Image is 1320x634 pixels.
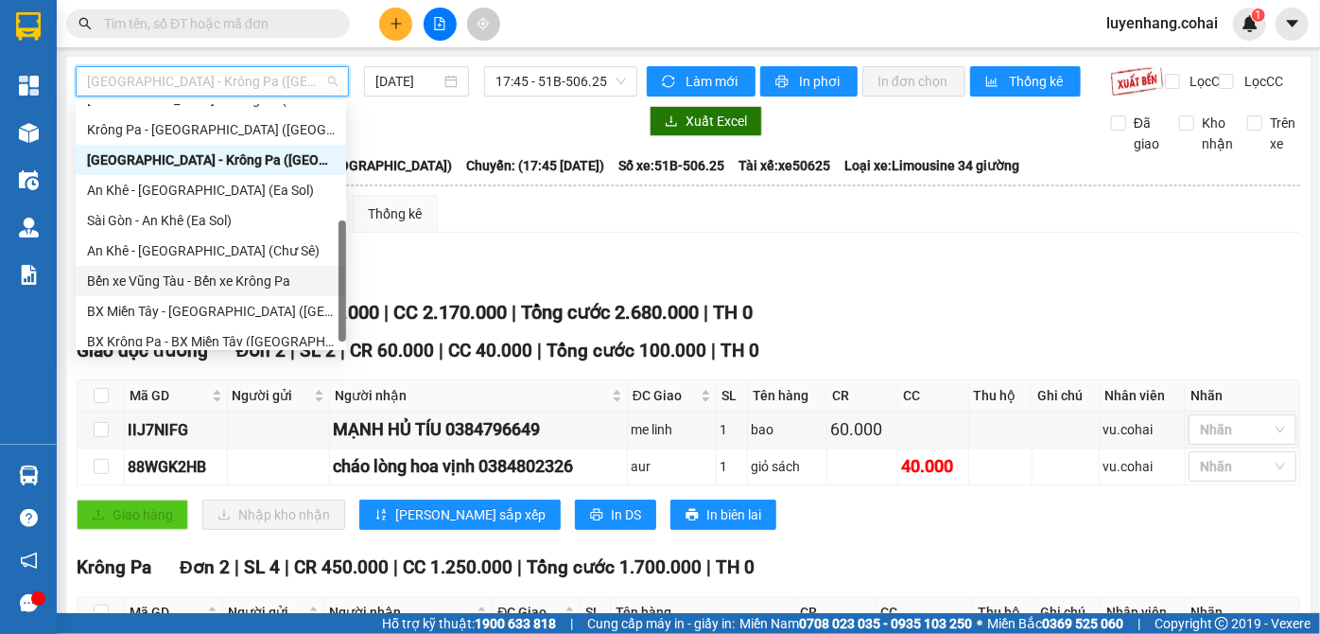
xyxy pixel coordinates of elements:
[1009,71,1066,92] span: Thống kê
[236,340,287,361] span: Đơn 2
[87,210,335,231] div: Sài Gòn - An Khê (Ea Sol)
[611,597,795,628] th: Tên hàng
[1042,616,1123,631] strong: 0369 525 060
[1100,380,1185,412] th: Nhân viên
[720,419,744,440] div: 1
[433,17,446,30] span: file-add
[760,66,858,97] button: printerIn phơi
[901,453,965,480] div: 40.000
[16,12,41,41] img: logo-vxr
[475,616,556,631] strong: 1900 633 818
[748,380,827,412] th: Tên hàng
[633,385,697,406] span: ĐC Giao
[1103,419,1181,440] div: vu.cohai
[130,385,208,406] span: Mã GD
[403,556,512,578] span: CC 1.250.000
[1190,602,1294,623] div: Nhãn
[587,613,735,634] span: Cung cấp máy in - giấy in:
[76,175,346,205] div: An Khê - Sài Gòn (Ea Sol)
[716,556,755,578] span: TH 0
[844,155,1019,176] span: Loại xe: Limousine 34 giường
[799,616,972,631] strong: 0708 023 035 - 0935 103 250
[87,150,335,170] div: [GEOGRAPHIC_DATA] - Krông Pa ([GEOGRAPHIC_DATA])
[390,17,403,30] span: plus
[795,597,876,628] th: CR
[329,602,474,623] span: Người nhận
[1103,456,1181,477] div: vu.cohai
[76,114,346,145] div: Krông Pa - Sài Gòn (Uar)
[350,340,434,361] span: CR 60.000
[1242,15,1259,32] img: icon-new-feature
[375,71,441,92] input: 15/10/2025
[631,419,713,440] div: me linh
[78,17,92,30] span: search
[537,340,542,361] span: |
[128,418,224,442] div: IIJ7NIFG
[1033,380,1100,412] th: Ghi chú
[333,453,624,480] div: cháo lòng hoa vịnh 0384802326
[898,380,969,412] th: CC
[1183,71,1232,92] span: Lọc CR
[512,301,516,324] span: |
[721,340,759,361] span: TH 0
[775,75,791,90] span: printer
[686,111,747,132] span: Xuất Excel
[987,613,1123,634] span: Miền Bắc
[395,504,546,525] span: [PERSON_NAME] sắp xếp
[104,13,327,34] input: Tìm tên, số ĐT hoặc mã đơn
[711,340,716,361] span: |
[521,301,699,324] span: Tổng cước 2.680.000
[335,385,608,406] span: Người nhận
[76,266,346,296] div: Bến xe Vũng Tàu - Bến xe Krông Pa
[340,340,345,361] span: |
[647,66,756,97] button: syncLàm mới
[467,8,500,41] button: aim
[570,613,573,634] span: |
[1102,597,1186,628] th: Nhân viên
[294,556,389,578] span: CR 450.000
[590,508,603,523] span: printer
[631,456,713,477] div: aur
[20,594,38,612] span: message
[466,155,604,176] span: Chuyến: (17:45 [DATE])
[228,602,304,623] span: Người gửi
[87,67,338,96] span: Sài Gòn - Krông Pa (Uar)
[830,416,894,443] div: 60.000
[713,301,753,324] span: TH 0
[125,449,228,485] td: 88WGK2HB
[686,508,699,523] span: printer
[739,613,972,634] span: Miền Nam
[547,340,706,361] span: Tổng cước 100.000
[244,556,280,578] span: SL 4
[662,75,678,90] span: sync
[87,271,335,291] div: Bến xe Vũng Tàu - Bến xe Krông Pa
[379,8,412,41] button: plus
[973,597,1035,628] th: Thu hộ
[1194,113,1241,154] span: Kho nhận
[618,155,724,176] span: Số xe: 51B-506.25
[706,504,761,525] span: In biên lai
[19,466,39,485] img: warehouse-icon
[969,380,1033,412] th: Thu hộ
[1126,113,1167,154] span: Đã giao
[368,203,422,224] div: Thống kê
[76,296,346,326] div: BX Miền Tây - BX Krông Pa (Chơn Thành - Chư Rcăm)
[717,380,748,412] th: SL
[686,71,740,92] span: Làm mới
[87,240,335,261] div: An Khê - [GEOGRAPHIC_DATA] (Chư Sê)
[1252,9,1265,22] sup: 1
[876,597,973,628] th: CC
[751,419,824,440] div: bao
[424,8,457,41] button: file-add
[477,17,490,30] span: aim
[333,416,624,443] div: MẠNH HỦ TÍU 0384796649
[393,556,398,578] span: |
[581,597,611,628] th: SL
[285,556,289,578] span: |
[665,114,678,130] span: download
[19,123,39,143] img: warehouse-icon
[19,265,39,285] img: solution-icon
[125,412,228,449] td: IIJ7NIFG
[862,66,965,97] button: In đơn chọn
[87,331,335,352] div: BX Krông Pa - BX Miền Tây ([GEOGRAPHIC_DATA] - [GEOGRAPHIC_DATA])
